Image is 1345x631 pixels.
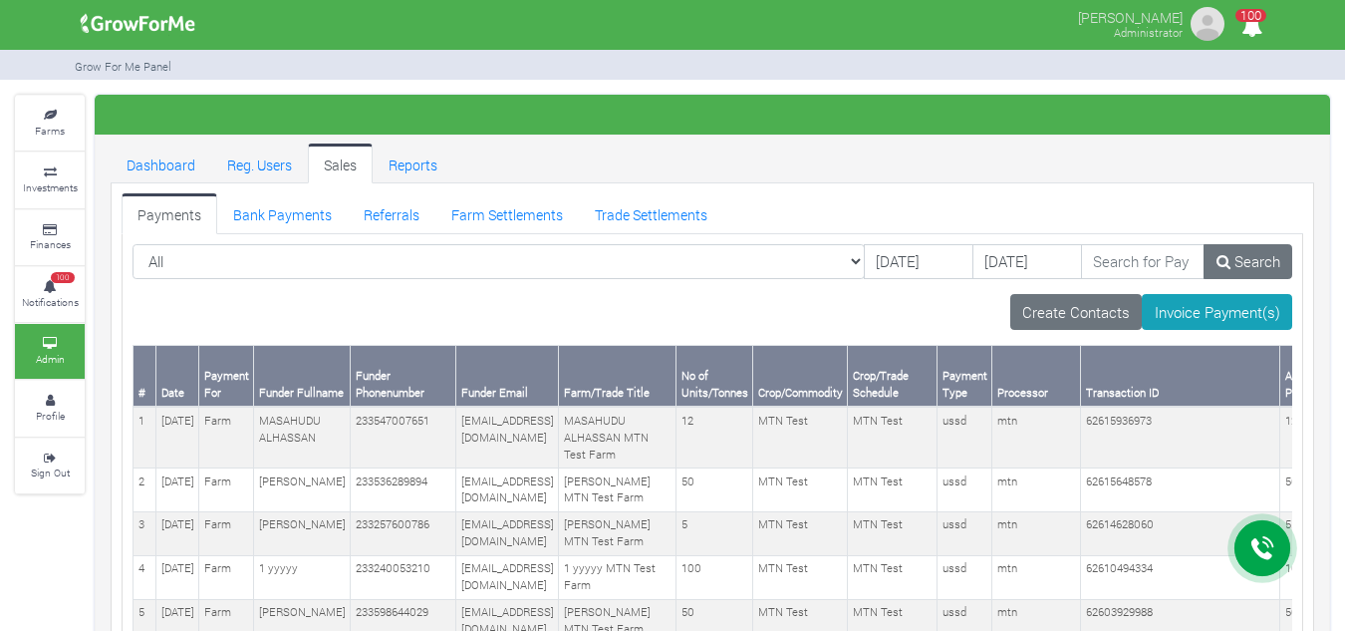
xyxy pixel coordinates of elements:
td: [DATE] [156,407,199,468]
td: mtn [992,469,1081,512]
th: Funder Fullname [254,346,351,407]
td: [EMAIL_ADDRESS][DOMAIN_NAME] [456,407,559,468]
a: Create Contacts [1010,294,1143,330]
small: Profile [36,409,65,423]
td: MASAHUDU ALHASSAN MTN Test Farm [559,407,676,468]
td: 3 [134,511,156,555]
th: Date [156,346,199,407]
td: MTN Test [848,407,938,468]
td: MTN Test [753,511,848,555]
td: Farm [199,407,254,468]
a: Investments [15,153,85,207]
a: Invoice Payment(s) [1142,294,1292,330]
small: Notifications [22,295,79,309]
a: Admin [15,324,85,379]
td: mtn [992,555,1081,599]
small: Admin [36,352,65,366]
td: 233547007651 [351,407,456,468]
td: [DATE] [156,469,199,512]
td: MASAHUDU ALHASSAN [254,407,351,468]
td: 233536289894 [351,469,456,512]
a: Sign Out [15,439,85,493]
td: ussd [938,555,992,599]
td: mtn [992,407,1081,468]
td: MTN Test [848,555,938,599]
td: 50.00 [1280,469,1334,512]
td: [DATE] [156,555,199,599]
th: Transaction ID [1081,346,1280,407]
p: [PERSON_NAME] [1078,4,1183,28]
td: mtn [992,511,1081,555]
i: Notifications [1232,4,1271,49]
td: [PERSON_NAME] [254,469,351,512]
th: Payment For [199,346,254,407]
a: Finances [15,210,85,265]
a: Trade Settlements [579,193,723,233]
td: 62610494334 [1081,555,1280,599]
span: 100 [51,272,75,284]
a: Payments [122,193,217,233]
th: No of Units/Tonnes [676,346,753,407]
td: 233257600786 [351,511,456,555]
td: 5.00 [1280,511,1334,555]
a: Bank Payments [217,193,348,233]
td: Farm [199,511,254,555]
small: Sign Out [31,466,70,479]
input: DD/MM/YYYY [972,244,1082,280]
th: Crop/Trade Schedule [848,346,938,407]
td: MTN Test [753,469,848,512]
a: Farms [15,96,85,151]
td: MTN Test [848,511,938,555]
img: growforme image [1188,4,1227,44]
td: 100 [676,555,753,599]
a: 100 [1232,19,1271,38]
th: Funder Email [456,346,559,407]
td: 1 [134,407,156,468]
td: [DATE] [156,511,199,555]
th: # [134,346,156,407]
td: MTN Test [753,555,848,599]
td: [EMAIL_ADDRESS][DOMAIN_NAME] [456,555,559,599]
small: Administrator [1114,25,1183,40]
td: 5 [676,511,753,555]
img: growforme image [74,4,202,44]
small: Investments [23,180,78,194]
th: Funder Phonenumber [351,346,456,407]
td: [EMAIL_ADDRESS][DOMAIN_NAME] [456,469,559,512]
td: 62614628060 [1081,511,1280,555]
a: 100 Notifications [15,267,85,322]
td: 62615648578 [1081,469,1280,512]
td: MTN Test [848,469,938,512]
td: ussd [938,469,992,512]
th: Crop/Commodity [753,346,848,407]
td: 4 [134,555,156,599]
small: Finances [30,237,71,251]
td: MTN Test [753,407,848,468]
td: Farm [199,555,254,599]
td: Farm [199,469,254,512]
td: [PERSON_NAME] MTN Test Farm [559,469,676,512]
small: Grow For Me Panel [75,59,171,74]
input: DD/MM/YYYY [864,244,973,280]
th: Amount Paid [1280,346,1334,407]
td: 2 [134,469,156,512]
a: Sales [308,144,373,183]
a: Reg. Users [211,144,308,183]
a: Dashboard [111,144,211,183]
td: 233240053210 [351,555,456,599]
td: [EMAIL_ADDRESS][DOMAIN_NAME] [456,511,559,555]
td: 1 yyyyy MTN Test Farm [559,555,676,599]
th: Farm/Trade Title [559,346,676,407]
a: Reports [373,144,453,183]
td: ussd [938,407,992,468]
td: [PERSON_NAME] MTN Test Farm [559,511,676,555]
a: Farm Settlements [435,193,579,233]
td: 12.00 [1280,407,1334,468]
a: Referrals [348,193,435,233]
th: Processor [992,346,1081,407]
td: 62615936973 [1081,407,1280,468]
td: ussd [938,511,992,555]
th: Payment Type [938,346,992,407]
span: 100 [1235,9,1266,22]
input: Search for Payments [1081,244,1206,280]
